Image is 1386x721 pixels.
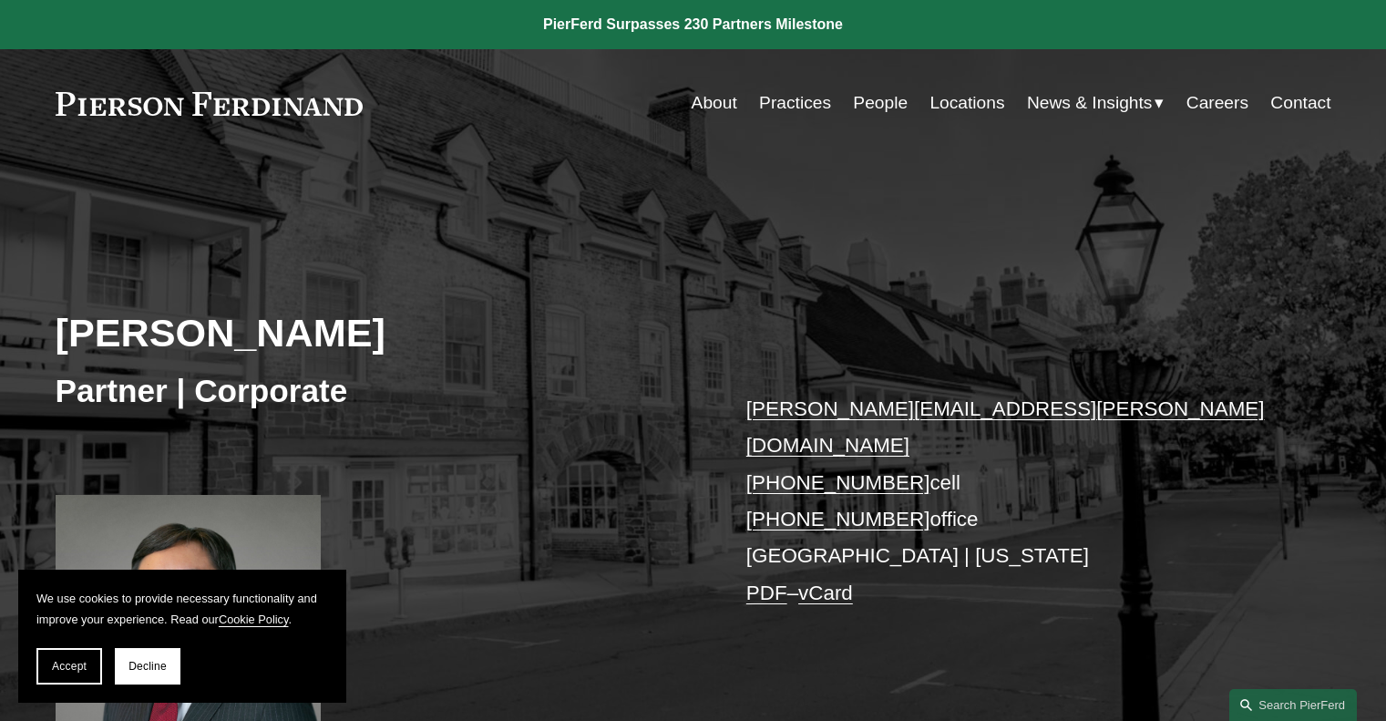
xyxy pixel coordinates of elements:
[1186,86,1248,120] a: Careers
[36,588,328,630] p: We use cookies to provide necessary functionality and improve your experience. Read our .
[56,309,693,356] h2: [PERSON_NAME]
[746,471,930,494] a: [PHONE_NUMBER]
[929,86,1004,120] a: Locations
[115,648,180,685] button: Decline
[219,613,289,626] a: Cookie Policy
[746,397,1265,457] a: [PERSON_NAME][EMAIL_ADDRESS][PERSON_NAME][DOMAIN_NAME]
[746,508,930,530] a: [PHONE_NUMBER]
[692,86,737,120] a: About
[36,648,102,685] button: Accept
[746,582,787,604] a: PDF
[1270,86,1330,120] a: Contact
[1027,86,1165,120] a: folder dropdown
[128,660,167,673] span: Decline
[18,570,346,703] section: Cookie banner
[1027,88,1153,119] span: News & Insights
[746,391,1278,612] p: cell office [GEOGRAPHIC_DATA] | [US_STATE] –
[56,371,693,411] h3: Partner | Corporate
[798,582,853,604] a: vCard
[52,660,87,673] span: Accept
[853,86,908,120] a: People
[1229,689,1357,721] a: Search this site
[759,86,831,120] a: Practices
